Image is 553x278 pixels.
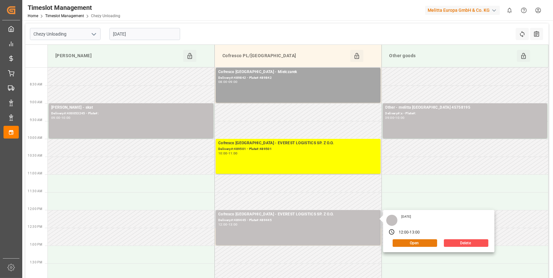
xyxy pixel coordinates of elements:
[410,230,420,235] div: 13:00
[28,207,42,211] span: 12:00 PM
[30,261,42,264] span: 1:30 PM
[28,172,42,175] span: 11:00 AM
[218,218,378,223] div: Delivery#:489445 - Plate#:489445
[30,118,42,122] span: 9:30 AM
[218,223,227,226] div: 12:00
[399,230,409,235] div: 12:00
[28,136,42,139] span: 10:00 AM
[218,211,378,218] div: Cofresco [GEOGRAPHIC_DATA] - EVEREST LOGISTICS SP. Z O.O.
[395,116,405,119] div: 10:00
[399,214,414,219] div: [DATE]
[28,14,38,18] a: Home
[30,100,42,104] span: 9:00 AM
[60,116,61,119] div: -
[394,116,395,119] div: -
[228,223,238,226] div: 13:00
[53,50,183,62] div: [PERSON_NAME]
[28,225,42,228] span: 12:30 PM
[109,28,180,40] input: DD-MM-YYYY
[51,111,211,116] div: Delivery#:400053245 - Plate#:
[28,3,120,12] div: Timeslot Management
[218,69,378,75] div: Cofresco [GEOGRAPHIC_DATA] - Mielczarek
[425,4,502,16] button: Melitta Europa GmbH & Co. KG
[30,28,101,40] input: Type to search/select
[227,152,228,155] div: -
[30,243,42,246] span: 1:00 PM
[227,80,228,83] div: -
[502,3,517,17] button: show 0 new notifications
[61,116,71,119] div: 10:00
[444,239,488,247] button: Delete
[228,152,238,155] div: 11:00
[218,75,378,81] div: Delivery#:489842 - Plate#:489842
[30,83,42,86] span: 8:30 AM
[28,189,42,193] span: 11:30 AM
[385,111,545,116] div: Delivery#:x - Plate#:
[228,80,238,83] div: 09:00
[220,50,350,62] div: Cofresco PL/[GEOGRAPHIC_DATA]
[28,154,42,157] span: 10:30 AM
[387,50,517,62] div: Other goods
[51,105,211,111] div: [PERSON_NAME] - skat
[218,146,378,152] div: Delivery#:489501 - Plate#:489501
[393,239,437,247] button: Open
[218,152,227,155] div: 10:00
[425,6,500,15] div: Melitta Europa GmbH & Co. KG
[218,140,378,146] div: Cofresco [GEOGRAPHIC_DATA] - EVEREST LOGISTICS SP. Z O.O.
[45,14,84,18] a: Timeslot Management
[227,223,228,226] div: -
[89,29,98,39] button: open menu
[385,116,395,119] div: 09:00
[517,3,531,17] button: Help Center
[385,105,545,111] div: Other - melitta [GEOGRAPHIC_DATA] 45758195
[51,116,60,119] div: 09:00
[218,80,227,83] div: 08:00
